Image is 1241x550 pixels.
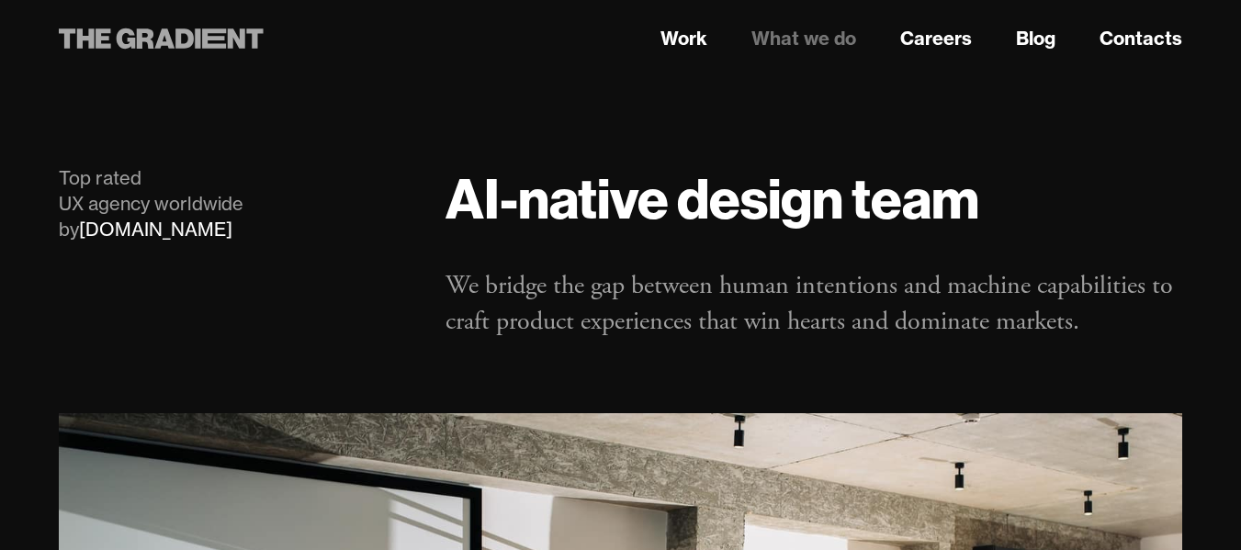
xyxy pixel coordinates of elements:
[900,25,972,52] a: Careers
[751,25,856,52] a: What we do
[79,218,232,241] a: [DOMAIN_NAME]
[1016,25,1055,52] a: Blog
[446,165,1182,231] h1: AI-native design team
[1100,25,1182,52] a: Contacts
[59,165,409,242] div: Top rated UX agency worldwide by
[446,268,1182,340] p: We bridge the gap between human intentions and machine capabilities to craft product experiences ...
[660,25,707,52] a: Work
